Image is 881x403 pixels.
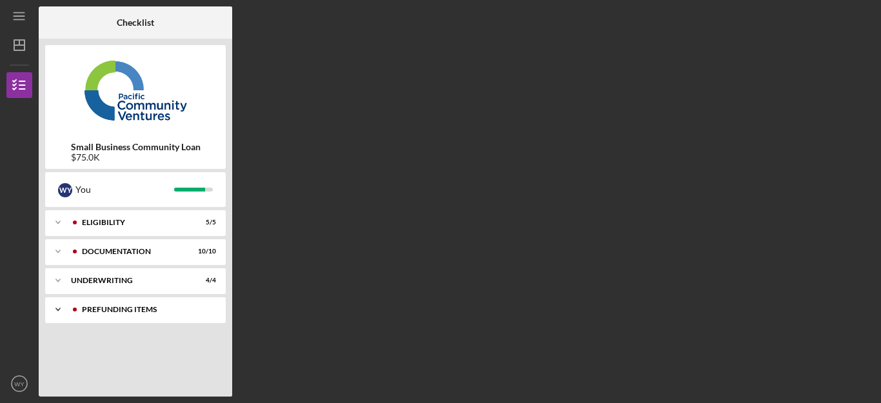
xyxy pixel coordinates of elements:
[82,306,210,313] div: Prefunding Items
[82,248,184,255] div: Documentation
[117,17,154,28] b: Checklist
[193,277,216,284] div: 4 / 4
[193,248,216,255] div: 10 / 10
[193,219,216,226] div: 5 / 5
[75,179,174,201] div: You
[45,52,226,129] img: Product logo
[71,152,201,162] div: $75.0K
[6,371,32,397] button: WY
[71,142,201,152] b: Small Business Community Loan
[14,380,25,388] text: WY
[71,277,184,284] div: Underwriting
[58,183,72,197] div: W Y
[82,219,184,226] div: Eligibility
